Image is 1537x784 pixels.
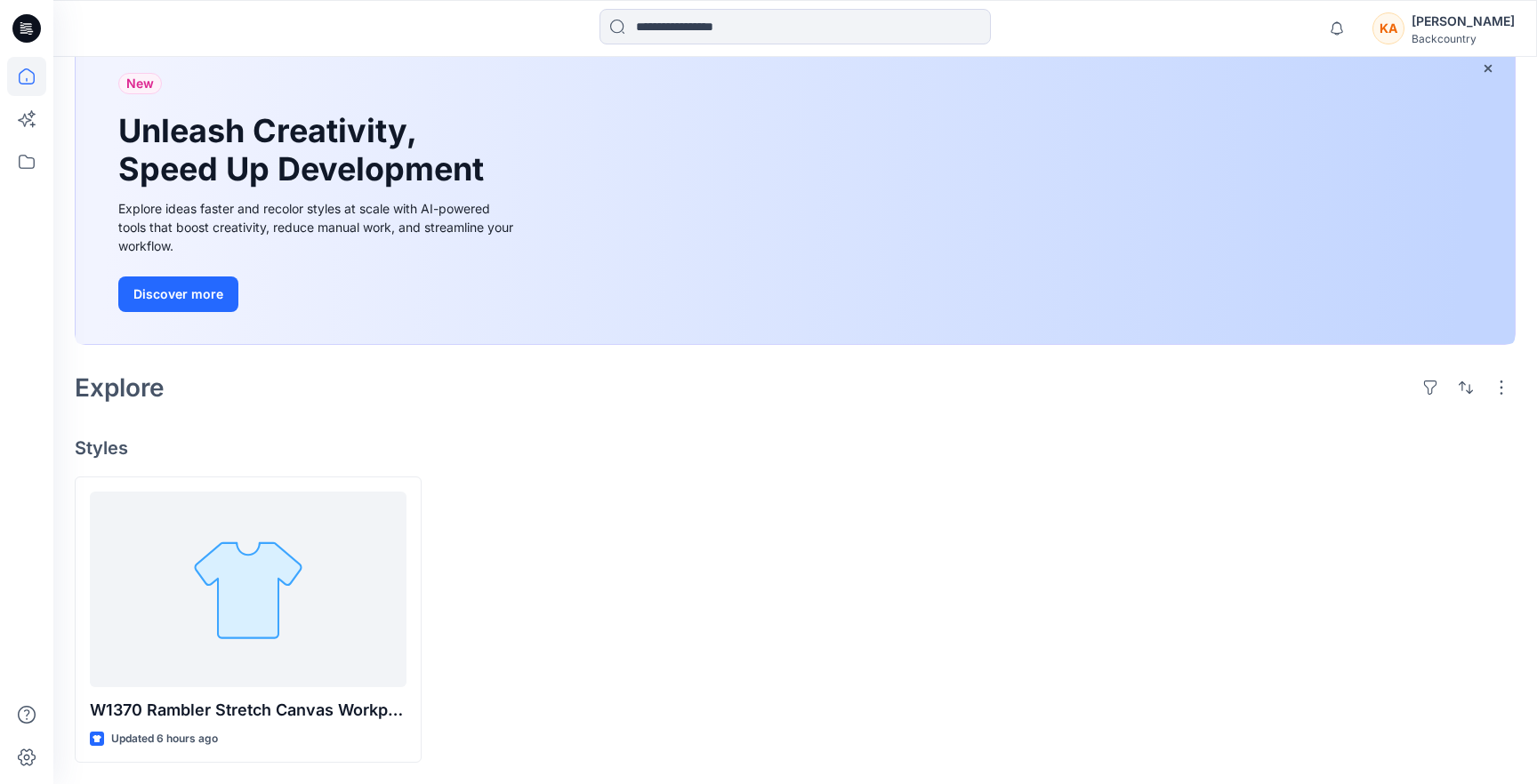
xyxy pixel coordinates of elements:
[90,492,406,687] a: W1370 Rambler Stretch Canvas Workpant
[118,199,519,255] div: Explore ideas faster and recolor styles at scale with AI-powered tools that boost creativity, red...
[118,276,238,312] button: Discover more
[111,730,218,748] p: Updated 6 hours ago
[1412,32,1515,45] div: Backcountry
[118,112,492,188] h1: Unleash Creativity, Speed Up Development
[118,276,519,312] a: Discover more
[90,698,406,723] p: W1370 Rambler Stretch Canvas Workpant
[75,373,165,402] h2: Explore
[1372,12,1404,44] div: KA
[1412,11,1515,32] div: [PERSON_NAME]
[126,73,154,94] span: New
[75,437,1516,459] h4: Styles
